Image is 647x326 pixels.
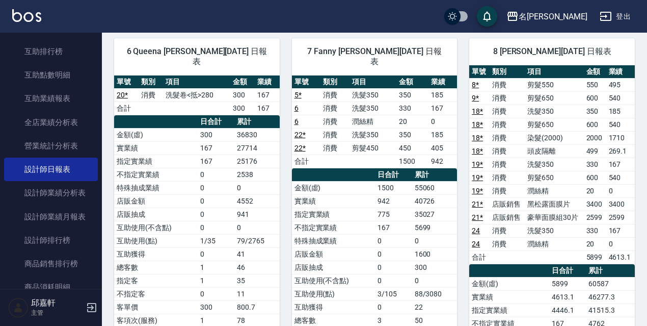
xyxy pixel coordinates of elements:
th: 累計 [586,264,635,278]
td: 20 [584,184,606,197]
td: 0 [198,247,234,261]
th: 日合計 [549,264,586,278]
td: 消費 [490,158,525,171]
h5: 邱嘉軒 [31,298,83,308]
th: 業績 [606,65,635,79]
a: 24 [472,227,480,235]
td: 167 [428,102,457,115]
td: 合計 [292,155,321,168]
div: 名[PERSON_NAME] [519,10,587,23]
td: 消費 [490,184,525,197]
td: 540 [606,118,635,131]
td: 特殊抽成業績 [114,181,198,194]
td: 350 [584,105,606,118]
span: 6 Queena [PERSON_NAME][DATE] 日報表 [126,46,267,67]
td: 店販金額 [114,194,198,208]
span: 7 Fanny [PERSON_NAME][DATE] 日報表 [304,46,445,67]
td: 942 [375,194,412,208]
td: 0 [375,261,412,274]
td: 消費 [320,88,349,102]
td: 0 [198,168,234,181]
td: 1500 [396,155,428,168]
td: 941 [234,208,280,221]
a: 互助點數明細 [4,63,98,87]
img: Logo [12,9,41,22]
td: 330 [584,158,606,171]
td: 消費 [490,237,525,250]
td: 洗髮350 [525,158,583,171]
td: 實業績 [114,141,198,155]
td: 27714 [234,141,280,155]
td: 775 [375,208,412,221]
td: 互助使用(不含點) [114,221,198,234]
td: 洗髮卷<抵>280 [163,88,230,102]
td: 消費 [490,131,525,144]
td: 0 [234,181,280,194]
td: 洗髮350 [349,128,396,141]
td: 消費 [490,144,525,158]
p: 主管 [31,308,83,317]
td: 800.7 [234,300,280,314]
td: 2000 [584,131,606,144]
button: 名[PERSON_NAME] [502,6,591,27]
td: 185 [428,88,457,102]
td: 300 [198,300,234,314]
td: 店販抽成 [114,208,198,221]
td: 0 [198,221,234,234]
td: 1 [198,261,234,274]
td: 300 [412,261,457,274]
td: 167 [255,88,279,102]
button: save [477,6,497,27]
td: 消費 [490,118,525,131]
td: 5699 [412,221,457,234]
td: 4552 [234,194,280,208]
a: 營業統計分析表 [4,134,98,158]
td: 0 [198,208,234,221]
th: 單號 [469,65,490,79]
td: 36830 [234,128,280,141]
td: 167 [375,221,412,234]
td: 550 [584,78,606,91]
td: 頭皮隔離 [525,144,583,158]
td: 洗髮350 [349,102,396,115]
td: 185 [606,105,635,118]
td: 0 [198,194,234,208]
table: a dense table [292,76,457,168]
td: 0 [606,184,635,197]
td: 600 [584,91,606,105]
td: 25176 [234,155,280,168]
td: 潤絲精 [349,115,396,128]
td: 79/2765 [234,234,280,247]
th: 業績 [428,76,457,89]
table: a dense table [114,76,280,115]
td: 540 [606,171,635,184]
td: 金額(虛) [292,181,375,194]
td: 0 [198,287,234,300]
td: 洗髮350 [525,224,583,237]
td: 167 [198,155,234,168]
td: 0 [412,234,457,247]
td: 495 [606,78,635,91]
td: 消費 [490,224,525,237]
td: 88/3080 [412,287,457,300]
td: 0 [606,237,635,250]
td: 20 [584,237,606,250]
td: 指定客 [114,274,198,287]
td: 3400 [584,197,606,211]
td: 指定實業績 [114,155,198,168]
td: 46277.3 [586,290,635,304]
a: 設計師排行榜 [4,229,98,252]
td: 互助獲得 [292,300,375,314]
td: 洗髮350 [525,105,583,118]
th: 單號 [292,76,321,89]
td: 1710 [606,131,635,144]
td: 消費 [490,91,525,105]
th: 金額 [396,76,428,89]
td: 942 [428,155,457,168]
a: 設計師業績分析表 [4,181,98,205]
td: 4613.1 [549,290,586,304]
td: 店販銷售 [490,197,525,211]
td: 潤絲精 [525,237,583,250]
th: 類別 [139,76,163,89]
td: 消費 [320,115,349,128]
